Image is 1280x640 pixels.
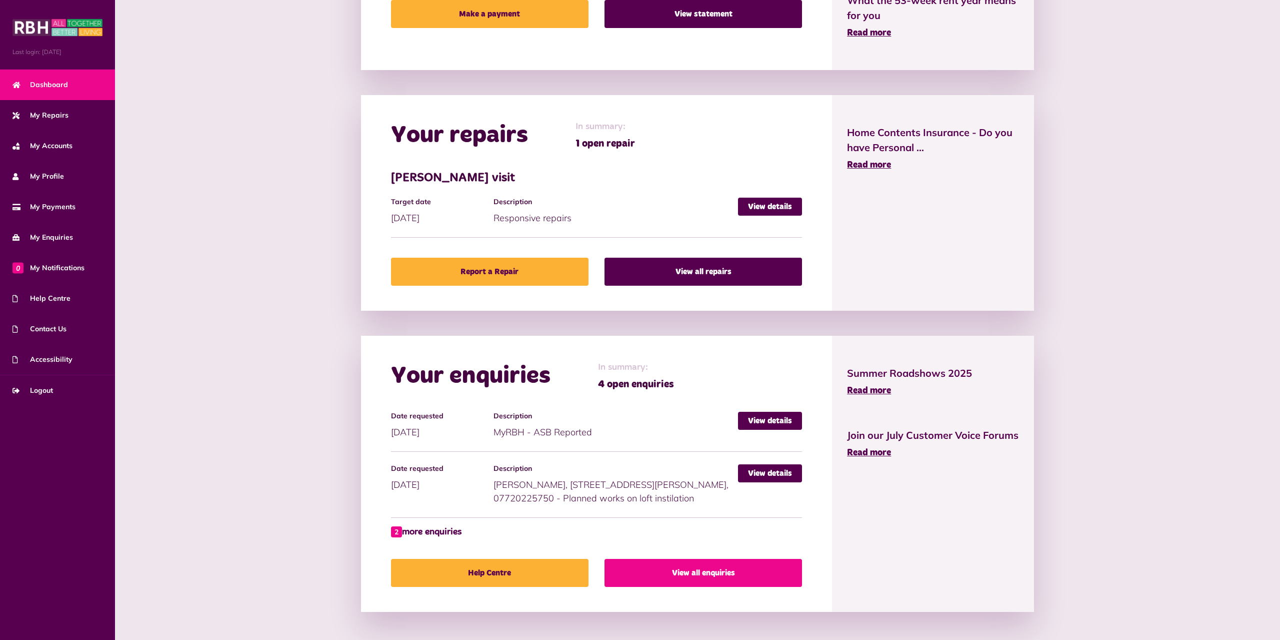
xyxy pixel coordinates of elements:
[12,171,64,182] span: My Profile
[12,202,75,212] span: My Payments
[391,362,550,391] h2: Your enquiries
[847,29,891,38] span: Read more
[738,464,802,482] a: View details
[391,258,588,286] a: Report a Repair
[391,464,494,491] div: [DATE]
[738,412,802,430] a: View details
[391,121,528,150] h2: Your repairs
[847,366,1019,381] span: Summer Roadshows 2025
[493,464,738,505] div: [PERSON_NAME], [STREET_ADDRESS][PERSON_NAME], 07720225750 - Planned works on loft instilation
[12,354,72,365] span: Accessibility
[12,141,72,151] span: My Accounts
[391,171,802,186] h3: [PERSON_NAME] visit
[847,428,1019,460] a: Join our July Customer Voice Forums Read more
[391,559,588,587] a: Help Centre
[12,262,23,273] span: 0
[391,526,402,537] span: 2
[738,198,802,216] a: View details
[12,293,70,304] span: Help Centre
[575,136,635,151] span: 1 open repair
[12,263,84,273] span: My Notifications
[12,18,102,38] img: MyRBH
[493,412,733,420] h4: Description
[847,161,891,170] span: Read more
[391,525,461,539] a: 2 more enquiries
[847,366,1019,398] a: Summer Roadshows 2025 Read more
[391,198,494,225] div: [DATE]
[12,232,73,243] span: My Enquiries
[598,377,674,392] span: 4 open enquiries
[493,412,738,439] div: MyRBH - ASB Reported
[493,198,733,206] h4: Description
[12,324,66,334] span: Contact Us
[493,464,733,473] h4: Description
[391,412,494,439] div: [DATE]
[847,386,891,395] span: Read more
[12,48,102,57] span: Last login: [DATE]
[391,412,489,420] h4: Date requested
[847,125,1019,155] span: Home Contents Insurance - Do you have Personal ...
[493,198,738,225] div: Responsive repairs
[12,385,53,396] span: Logout
[598,361,674,374] span: In summary:
[847,428,1019,443] span: Join our July Customer Voice Forums
[847,125,1019,172] a: Home Contents Insurance - Do you have Personal ... Read more
[12,80,68,90] span: Dashboard
[575,120,635,134] span: In summary:
[391,198,489,206] h4: Target date
[604,258,802,286] a: View all repairs
[391,464,489,473] h4: Date requested
[604,559,802,587] a: View all enquiries
[12,110,68,121] span: My Repairs
[847,448,891,457] span: Read more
